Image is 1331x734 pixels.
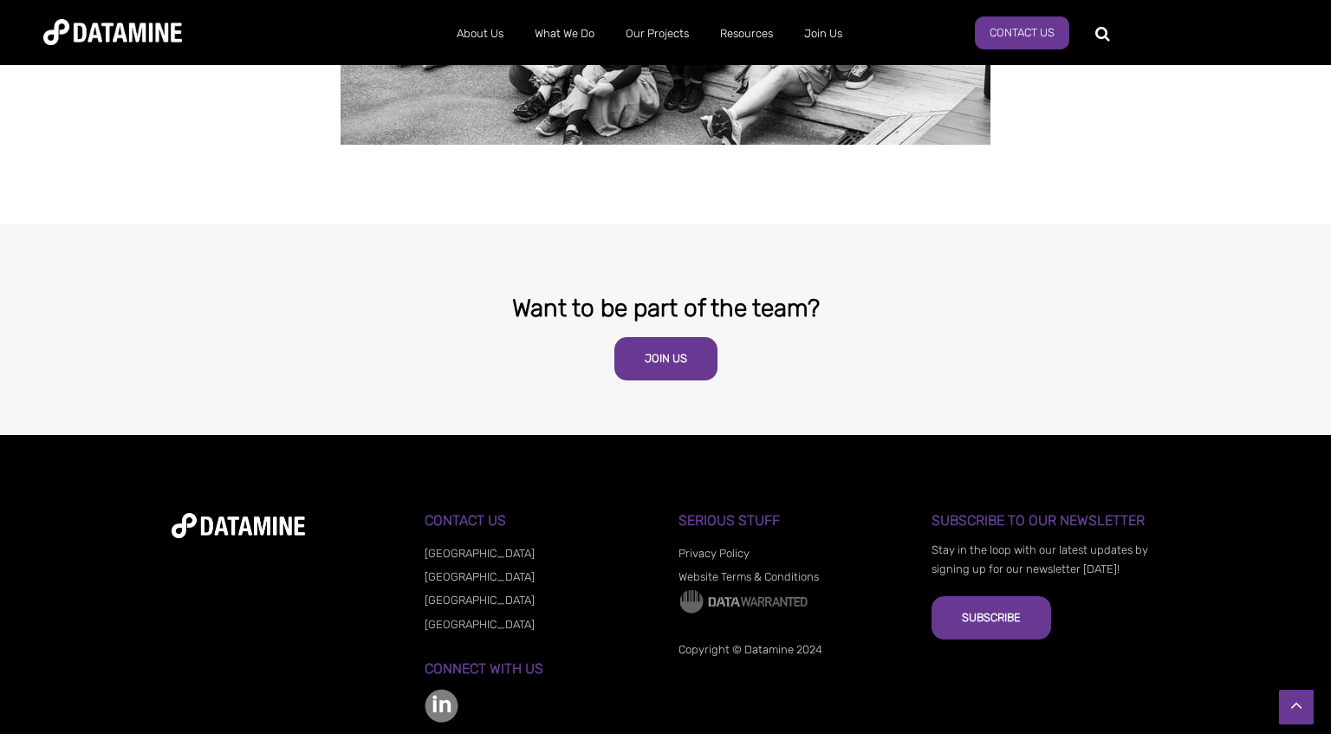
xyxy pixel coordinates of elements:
[425,570,535,583] a: [GEOGRAPHIC_DATA]
[441,11,519,56] a: About Us
[678,640,906,659] p: Copyright © Datamine 2024
[425,661,653,677] h3: Connect with us
[512,294,820,322] span: Want to be part of the team?
[704,11,789,56] a: Resources
[678,547,750,560] a: Privacy Policy
[519,11,610,56] a: What We Do
[678,570,819,583] a: Website Terms & Conditions
[610,11,704,56] a: Our Projects
[932,513,1159,529] h3: Subscribe to our Newsletter
[172,513,305,538] img: datamine-logo-white
[425,689,458,723] img: linkedin-color
[975,16,1069,49] a: Contact Us
[614,337,717,380] a: Join Us
[425,547,535,560] a: [GEOGRAPHIC_DATA]
[678,588,808,614] img: Data Warranted Logo
[932,596,1051,640] button: Subscribe
[425,618,535,631] a: [GEOGRAPHIC_DATA]
[932,541,1159,579] p: Stay in the loop with our latest updates by signing up for our newsletter [DATE]!
[425,513,653,529] h3: Contact Us
[425,594,535,607] a: [GEOGRAPHIC_DATA]
[678,513,906,529] h3: Serious Stuff
[43,19,182,45] img: Datamine
[789,11,858,56] a: Join Us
